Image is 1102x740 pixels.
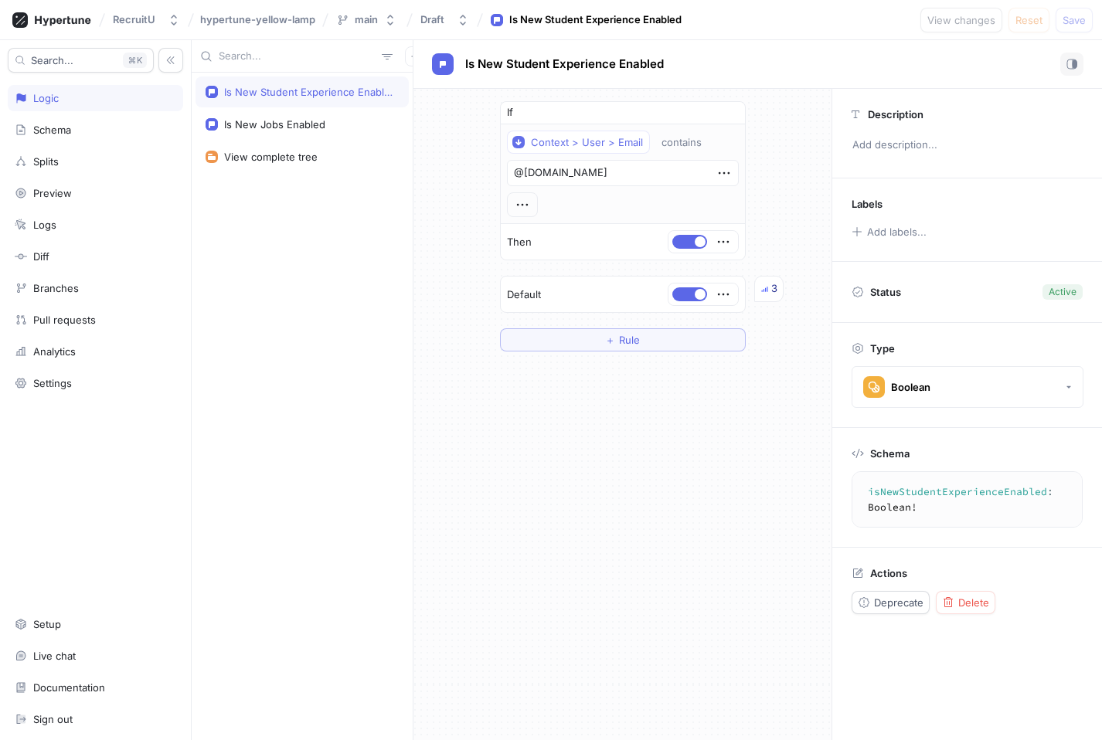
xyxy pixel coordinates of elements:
[507,287,541,303] p: Default
[870,281,901,303] p: Status
[33,282,79,294] div: Branches
[33,345,76,358] div: Analytics
[870,567,907,579] p: Actions
[355,13,378,26] div: main
[224,86,393,98] div: Is New Student Experience Enabled
[868,108,923,121] p: Description
[8,674,183,701] a: Documentation
[224,151,318,163] div: View complete tree
[33,618,61,630] div: Setup
[920,8,1002,32] button: View changes
[33,377,72,389] div: Settings
[219,49,376,64] input: Search...
[852,366,1083,408] button: Boolean
[852,591,930,614] button: Deprecate
[420,13,444,26] div: Draft
[870,447,910,460] p: Schema
[846,222,931,242] button: Add labels...
[200,14,315,25] span: hypertune-yellow-lamp
[8,48,154,73] button: Search...K
[605,335,615,345] span: ＋
[113,13,155,26] div: RecruitU
[330,7,403,32] button: main
[33,187,72,199] div: Preview
[500,328,746,351] button: ＋Rule
[1056,8,1093,32] button: Save
[662,136,702,149] div: contains
[33,314,96,326] div: Pull requests
[509,12,682,28] div: Is New Student Experience Enabled
[1015,15,1042,25] span: Reset
[852,198,883,210] p: Labels
[771,281,777,297] div: 3
[123,53,147,68] div: K
[507,235,532,250] p: Then
[1008,8,1049,32] button: Reset
[927,15,995,25] span: View changes
[33,650,76,662] div: Live chat
[507,131,650,154] button: Context > User > Email
[107,7,186,32] button: RecruitU
[1063,15,1086,25] span: Save
[33,250,49,263] div: Diff
[465,58,664,70] span: Is New Student Experience Enabled
[507,105,513,121] p: If
[619,335,640,345] span: Rule
[33,713,73,725] div: Sign out
[33,124,71,136] div: Schema
[224,118,325,131] div: Is New Jobs Enabled
[655,131,724,154] button: contains
[33,681,105,694] div: Documentation
[1049,285,1076,299] div: Active
[31,56,73,65] span: Search...
[845,132,1089,158] p: Add description...
[33,155,59,168] div: Splits
[33,92,59,104] div: Logic
[414,7,475,32] button: Draft
[891,381,930,394] div: Boolean
[33,219,56,231] div: Logs
[531,136,643,149] div: Context > User > Email
[936,591,995,614] button: Delete
[870,342,895,355] p: Type
[507,160,739,186] textarea: @[DOMAIN_NAME]
[874,598,923,607] span: Deprecate
[958,598,989,607] span: Delete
